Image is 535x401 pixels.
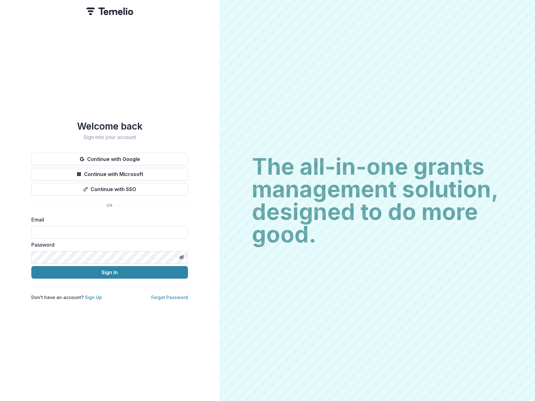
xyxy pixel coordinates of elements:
button: Continue with SSO [31,183,188,195]
label: Email [31,216,184,223]
a: Sign Up [85,295,102,300]
button: Sign In [31,266,188,279]
button: Continue with Google [31,153,188,165]
button: Toggle password visibility [177,252,187,262]
label: Password [31,241,184,249]
a: Forgot Password [151,295,188,300]
button: Continue with Microsoft [31,168,188,180]
h2: Sign into your account [31,134,188,140]
h1: Welcome back [31,120,188,132]
img: Temelio [86,8,133,15]
p: Don't have an account? [31,294,102,301]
